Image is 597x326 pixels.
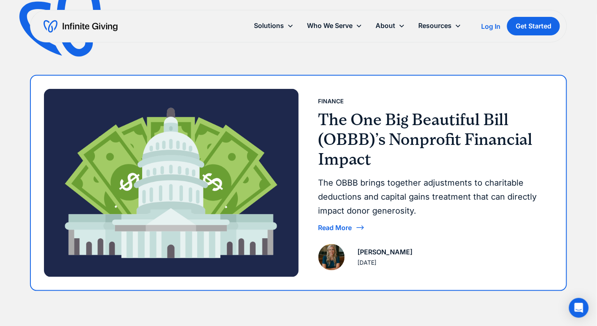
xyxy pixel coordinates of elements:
[318,96,344,106] div: Finance
[30,6,451,42] h1: Our Latest Articles
[318,176,547,218] div: The OBBB brings together adjustments to charitable deductions and capital gains treatment that ca...
[358,258,377,268] div: [DATE]
[481,23,500,30] div: Log In
[412,17,468,35] div: Resources
[481,21,500,31] a: Log In
[307,20,353,31] div: Who We Serve
[254,20,284,31] div: Solutions
[369,17,412,35] div: About
[569,298,589,318] div: Open Intercom Messenger
[507,17,560,35] a: Get Started
[300,17,369,35] div: Who We Serve
[418,20,452,31] div: Resources
[318,224,352,231] div: Read More
[358,247,413,258] div: [PERSON_NAME]
[247,17,300,35] div: Solutions
[31,76,567,290] a: FinanceThe One Big Beautiful Bill (OBBB)’s Nonprofit Financial ImpactThe OBBB brings together adj...
[318,110,547,169] h3: The One Big Beautiful Bill (OBBB)’s Nonprofit Financial Impact
[376,20,395,31] div: About
[44,20,118,33] a: home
